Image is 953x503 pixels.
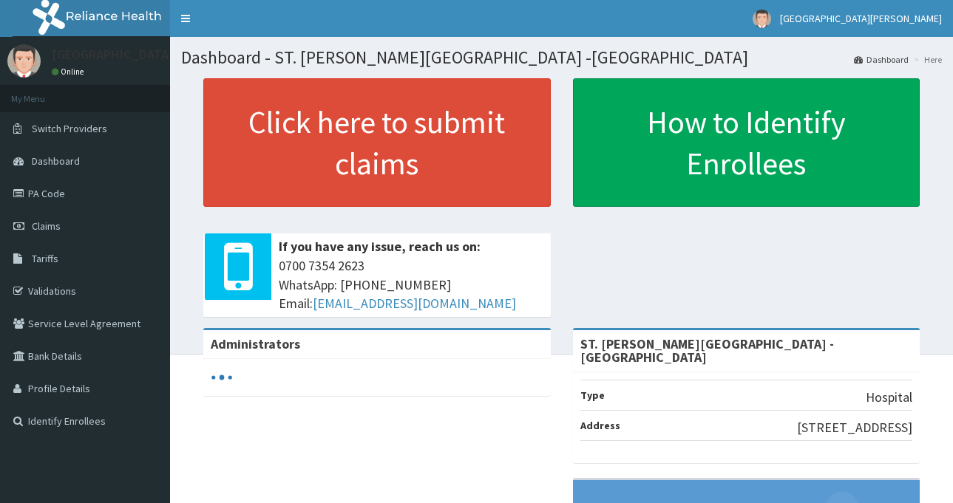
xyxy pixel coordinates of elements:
span: Switch Providers [32,122,107,135]
p: [STREET_ADDRESS] [797,418,912,437]
span: Claims [32,219,61,233]
b: If you have any issue, reach us on: [279,238,481,255]
b: Administrators [211,335,300,352]
svg: audio-loading [211,366,233,389]
a: Dashboard [854,53,909,66]
img: User Image [7,44,41,78]
b: Address [580,419,620,432]
strong: ST. [PERSON_NAME][GEOGRAPHIC_DATA] -[GEOGRAPHIC_DATA] [580,335,834,366]
li: Here [910,53,942,66]
a: How to Identify Enrollees [573,78,920,207]
a: Click here to submit claims [203,78,551,207]
a: Online [52,66,87,77]
span: 0700 7354 2623 WhatsApp: [PHONE_NUMBER] Email: [279,256,543,313]
span: [GEOGRAPHIC_DATA][PERSON_NAME] [780,12,942,25]
p: [GEOGRAPHIC_DATA][PERSON_NAME] [52,48,271,61]
span: Tariffs [32,252,58,265]
b: Type [580,389,605,402]
h1: Dashboard - ST. [PERSON_NAME][GEOGRAPHIC_DATA] -[GEOGRAPHIC_DATA] [181,48,942,67]
a: [EMAIL_ADDRESS][DOMAIN_NAME] [313,295,516,312]
img: User Image [753,10,771,28]
p: Hospital [866,388,912,407]
span: Dashboard [32,154,80,168]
